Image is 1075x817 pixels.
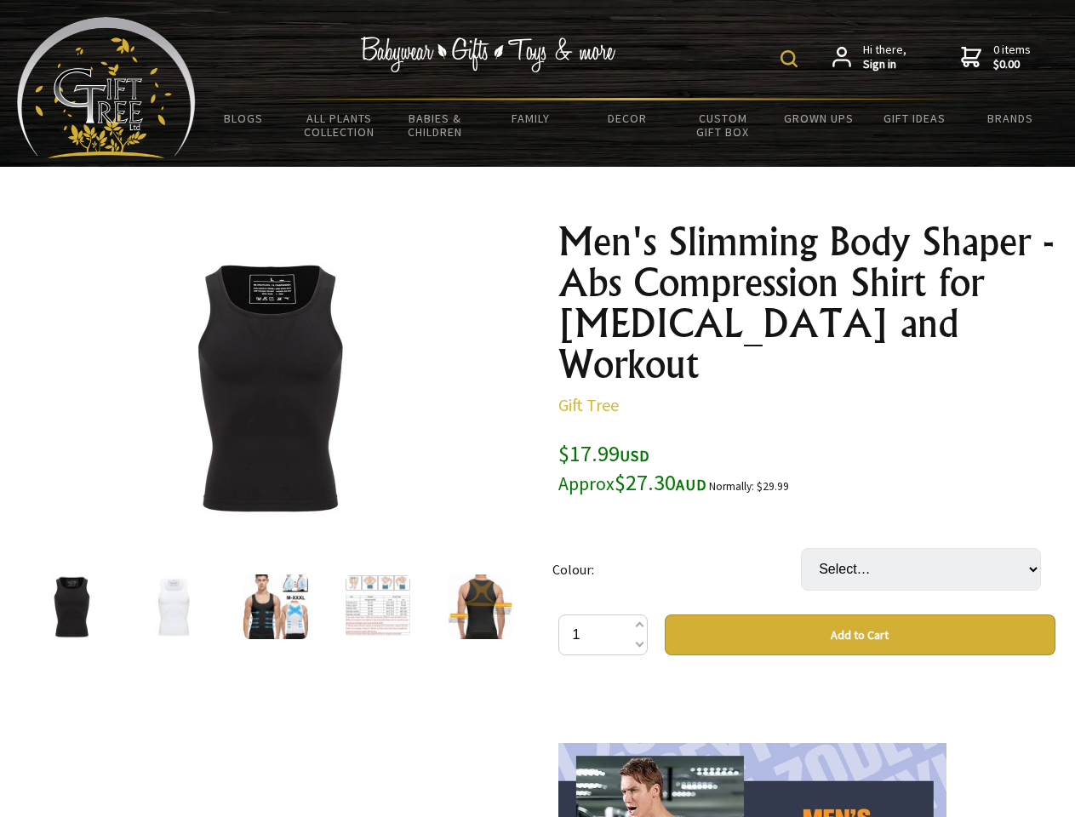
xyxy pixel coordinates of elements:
a: Gift Tree [558,394,619,415]
small: Approx [558,472,615,495]
a: Grown Ups [770,100,866,136]
img: Babyware - Gifts - Toys and more... [17,17,196,158]
span: USD [620,446,649,466]
img: Men's Slimming Body Shaper - Abs Compression Shirt for Gynecomastia and Workout [346,574,410,639]
img: Men's Slimming Body Shaper - Abs Compression Shirt for Gynecomastia and Workout [448,574,512,639]
span: $17.99 $27.30 [558,439,706,496]
strong: $0.00 [993,57,1031,72]
img: Babywear - Gifts - Toys & more [361,37,616,72]
button: Add to Cart [665,614,1055,655]
a: BLOGS [196,100,292,136]
a: Brands [963,100,1059,136]
small: Normally: $29.99 [709,479,789,494]
a: Babies & Children [387,100,483,150]
a: Family [483,100,580,136]
h1: Men's Slimming Body Shaper - Abs Compression Shirt for [MEDICAL_DATA] and Workout [558,221,1055,385]
img: Men's Slimming Body Shaper - Abs Compression Shirt for Gynecomastia and Workout [39,574,104,639]
img: product search [781,50,798,67]
strong: Sign in [863,57,906,72]
a: Custom Gift Box [675,100,771,150]
a: Hi there,Sign in [832,43,906,72]
img: Men's Slimming Body Shaper - Abs Compression Shirt for Gynecomastia and Workout [243,574,308,639]
span: Hi there, [863,43,906,72]
span: AUD [676,475,706,494]
a: 0 items$0.00 [961,43,1031,72]
td: Colour: [552,524,801,614]
img: Men's Slimming Body Shaper - Abs Compression Shirt for Gynecomastia and Workout [141,574,206,639]
a: All Plants Collection [292,100,388,150]
a: Gift Ideas [866,100,963,136]
img: Men's Slimming Body Shaper - Abs Compression Shirt for Gynecomastia and Workout [136,254,402,520]
a: Decor [579,100,675,136]
span: 0 items [993,42,1031,72]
